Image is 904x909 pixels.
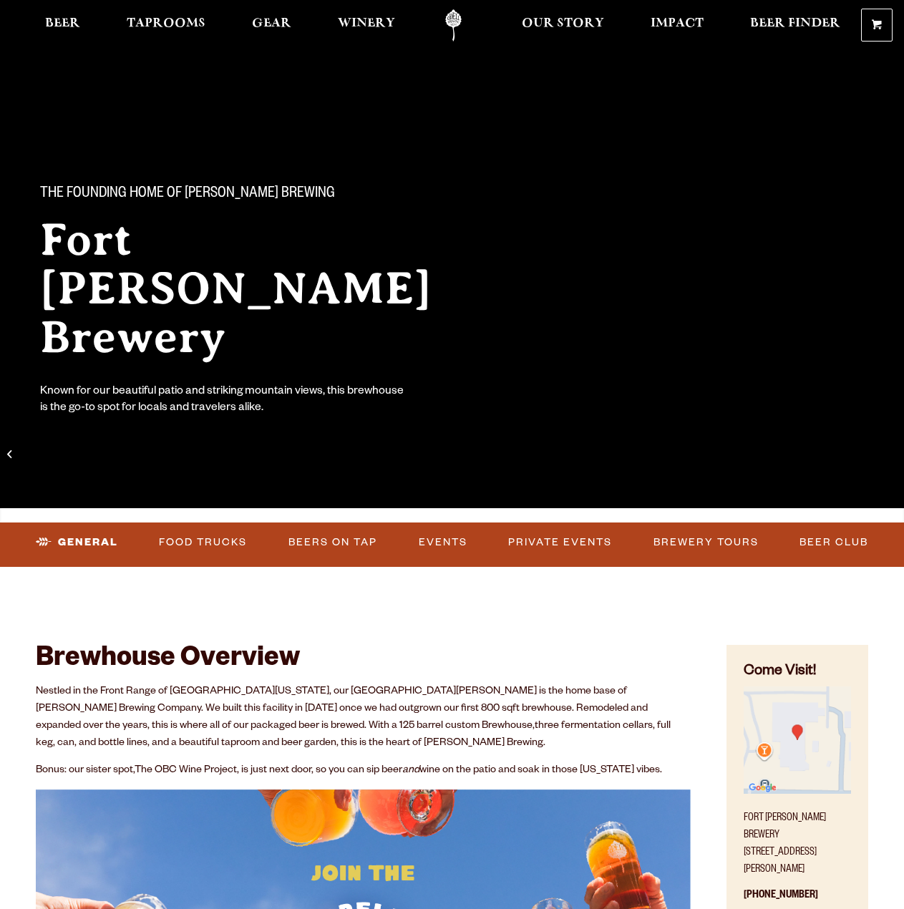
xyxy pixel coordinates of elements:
a: Our Story [512,9,613,42]
a: Beer Club [794,526,874,559]
p: Fort [PERSON_NAME] Brewery [STREET_ADDRESS][PERSON_NAME] [744,802,851,879]
img: Small thumbnail of location on map [744,686,851,794]
em: and [402,765,419,777]
a: Brewery Tours [648,526,764,559]
a: Find on Google Maps (opens in a new window) [744,787,851,798]
span: The Founding Home of [PERSON_NAME] Brewing [40,185,335,204]
a: Events [413,526,473,559]
span: Impact [651,18,704,29]
a: The OBC Wine Project [135,765,237,777]
p: Nestled in the Front Range of [GEOGRAPHIC_DATA][US_STATE], our [GEOGRAPHIC_DATA][PERSON_NAME] is ... [36,684,691,752]
div: Known for our beautiful patio and striking mountain views, this brewhouse is the go-to spot for l... [40,384,407,417]
a: Gear [243,9,301,42]
h4: Come Visit! [744,662,851,683]
a: Beer Finder [741,9,850,42]
a: Private Events [502,526,618,559]
a: Impact [641,9,713,42]
h2: Brewhouse Overview [36,645,691,676]
span: Beer Finder [750,18,840,29]
a: Food Trucks [153,526,253,559]
span: Taprooms [127,18,205,29]
a: Odell Home [427,9,480,42]
p: Bonus: our sister spot, , is just next door, so you can sip beer wine on the patio and soak in th... [36,762,691,779]
a: Beer [36,9,89,42]
span: Winery [338,18,395,29]
a: Beers on Tap [283,526,383,559]
span: Our Story [522,18,604,29]
a: Taprooms [117,9,215,42]
span: Beer [45,18,80,29]
span: Gear [252,18,291,29]
a: Winery [329,9,404,42]
h2: Fort [PERSON_NAME] Brewery [40,215,487,361]
a: General [30,526,124,559]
